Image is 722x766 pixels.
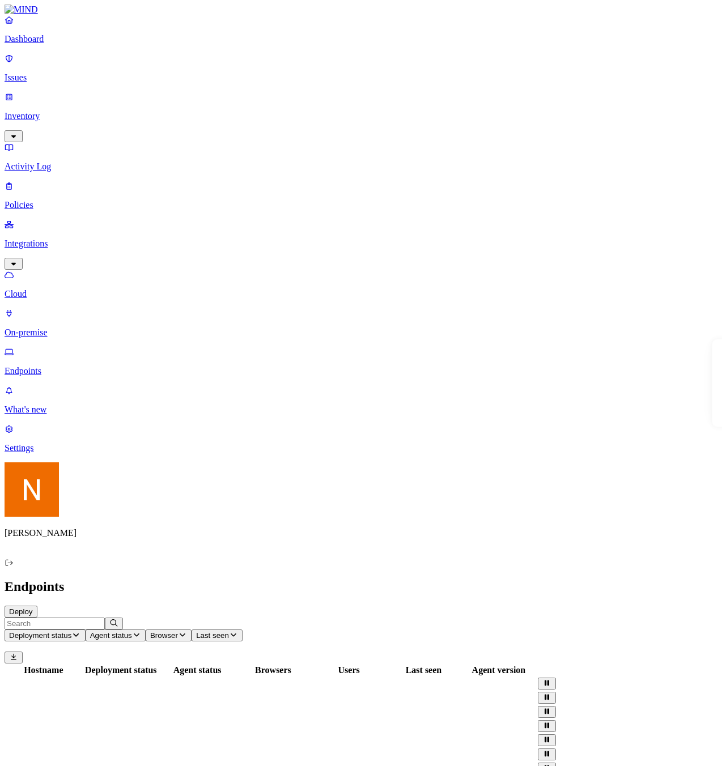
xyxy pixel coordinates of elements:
div: Users [312,665,385,675]
p: Issues [5,73,717,83]
a: Activity Log [5,142,717,172]
p: Settings [5,443,717,453]
p: Inventory [5,111,717,121]
a: Policies [5,181,717,210]
div: Agent version [462,665,536,675]
span: Browser [150,631,178,640]
input: Search [5,618,105,629]
button: Deploy [5,606,37,618]
span: Agent status [90,631,132,640]
a: Cloud [5,270,717,299]
p: [PERSON_NAME] [5,528,717,538]
p: Integrations [5,239,717,249]
div: Hostname [6,665,81,675]
a: MIND [5,5,717,15]
a: Dashboard [5,15,717,44]
div: Browsers [236,665,310,675]
p: Activity Log [5,161,717,172]
a: On-premise [5,308,717,338]
p: Endpoints [5,366,717,376]
a: Settings [5,424,717,453]
div: Agent status [161,665,234,675]
a: What's new [5,385,717,415]
p: What's new [5,405,717,415]
span: Last seen [196,631,229,640]
p: Cloud [5,289,717,299]
a: Inventory [5,92,717,141]
img: MIND [5,5,38,15]
p: On-premise [5,327,717,338]
span: Deployment status [9,631,71,640]
div: Last seen [388,665,460,675]
div: Deployment status [83,665,159,675]
a: Endpoints [5,347,717,376]
a: Issues [5,53,717,83]
a: Integrations [5,219,717,268]
p: Policies [5,200,717,210]
img: Nitai Mishary [5,462,59,517]
h2: Endpoints [5,579,717,594]
p: Dashboard [5,34,717,44]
